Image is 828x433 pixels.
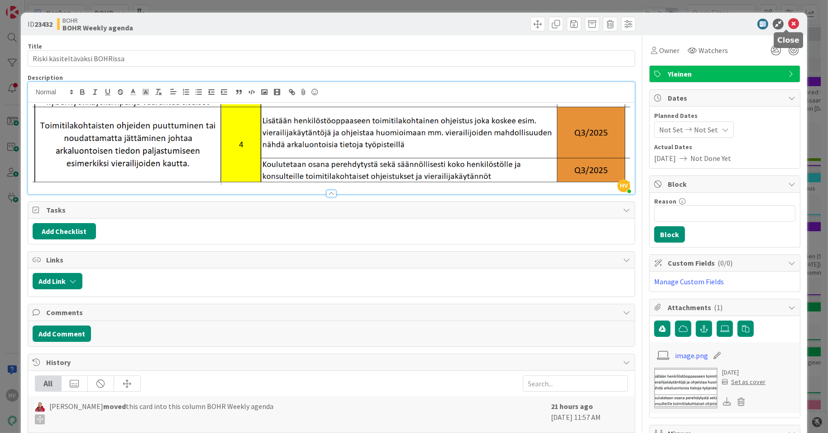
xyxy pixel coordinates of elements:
[777,36,799,44] h5: Close
[699,45,728,56] span: Watchers
[654,197,676,205] label: Reason
[551,402,593,411] b: 21 hours ago
[34,19,53,29] b: 23432
[668,179,784,190] span: Block
[35,376,62,391] div: All
[33,104,631,185] img: image.png
[49,401,273,424] span: [PERSON_NAME] this card into this column BOHR Weekly agenda
[35,402,45,412] img: JS
[659,45,680,56] span: Owner
[46,307,619,318] span: Comments
[551,401,628,428] div: [DATE] 11:57 AM
[523,375,628,392] input: Search...
[28,73,63,82] span: Description
[28,19,53,29] span: ID
[28,50,636,67] input: type card name here...
[46,204,619,215] span: Tasks
[654,277,724,286] a: Manage Custom Fields
[654,153,676,164] span: [DATE]
[668,302,784,313] span: Attachments
[722,377,766,387] div: Set as cover
[714,303,723,312] span: ( 1 )
[668,258,784,268] span: Custom Fields
[654,142,795,152] span: Actual Dates
[46,357,619,368] span: History
[33,326,91,342] button: Add Comment
[62,24,133,31] b: BOHR Weekly agenda
[668,92,784,103] span: Dates
[103,402,126,411] b: moved
[28,42,42,50] label: Title
[690,153,731,164] span: Not Done Yet
[33,273,82,289] button: Add Link
[722,396,732,408] div: Download
[722,368,766,377] div: [DATE]
[33,223,96,239] button: Add Checklist
[694,124,718,135] span: Not Set
[617,180,630,192] span: HV
[718,258,732,268] span: ( 0/0 )
[654,111,795,121] span: Planned Dates
[46,254,619,265] span: Links
[675,350,708,361] a: image.png
[668,68,784,79] span: Yleinen
[62,17,133,24] span: BOHR
[654,226,685,243] button: Block
[659,124,683,135] span: Not Set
